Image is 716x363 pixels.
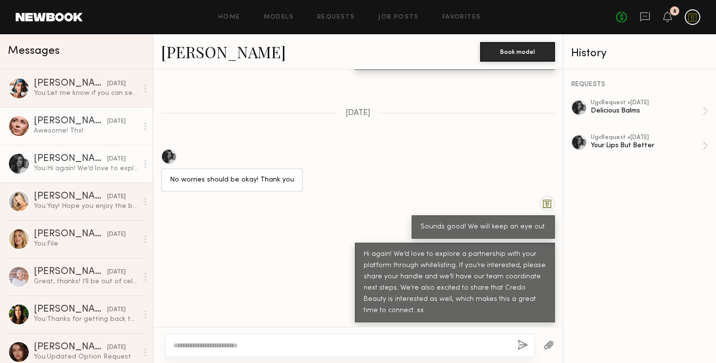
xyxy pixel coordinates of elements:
div: You: Thanks for getting back to us! We'll keep you in mind for the next one! xx [34,315,138,324]
div: You: Updated Option Request [34,352,138,362]
a: Book model [480,47,555,55]
a: [PERSON_NAME] [161,41,286,62]
div: [PERSON_NAME] [34,267,107,277]
button: Book model [480,42,555,62]
a: Models [264,14,294,21]
div: [DATE] [107,268,126,277]
div: [DATE] [107,192,126,202]
div: ugc Request • [DATE] [591,135,702,141]
div: [PERSON_NAME] [34,305,107,315]
div: Awesome! Thx! [34,126,138,136]
div: [PERSON_NAME] [34,116,107,126]
div: [PERSON_NAME] [34,342,107,352]
div: [DATE] [107,305,126,315]
div: Your Lips But Better [591,141,702,150]
div: 8 [673,9,676,14]
div: You: Hi again! We’d love to explore a partnership with your platform through whitelisting. If you... [34,164,138,173]
div: [PERSON_NAME] [34,192,107,202]
span: Messages [8,45,60,57]
span: [DATE] [346,109,370,117]
div: You: File [34,239,138,249]
div: [PERSON_NAME] [34,79,107,89]
div: [DATE] [107,155,126,164]
div: [PERSON_NAME] [34,229,107,239]
div: You: Let me know if you can see the Project. I'm helping coordinate for My, she's officially on h... [34,89,138,98]
div: Sounds good! We will keep an eye out. [420,222,546,233]
div: You: Yay! Hope you enjoy the balms & excited to see what you create! [34,202,138,211]
div: [DATE] [107,230,126,239]
div: [DATE] [107,117,126,126]
div: [PERSON_NAME] [34,154,107,164]
div: History [571,48,708,59]
div: [DATE] [107,79,126,89]
div: ugc Request • [DATE] [591,100,702,106]
a: Requests [317,14,355,21]
a: Favorites [442,14,481,21]
div: REQUESTS [571,81,708,88]
div: Great, thanks! I’ll be out of cell service here and there but will check messages whenever I have... [34,277,138,286]
div: Delicious Balms [591,106,702,115]
div: No worries should be okay! Thank you [170,175,294,186]
a: ugcRequest •[DATE]Your Lips But Better [591,135,708,157]
a: ugcRequest •[DATE]Delicious Balms [591,100,708,122]
a: Job Posts [378,14,419,21]
div: Hi again! We’d love to explore a partnership with your platform through whitelisting. If you’re i... [364,249,546,317]
div: [DATE] [107,343,126,352]
a: Home [218,14,240,21]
